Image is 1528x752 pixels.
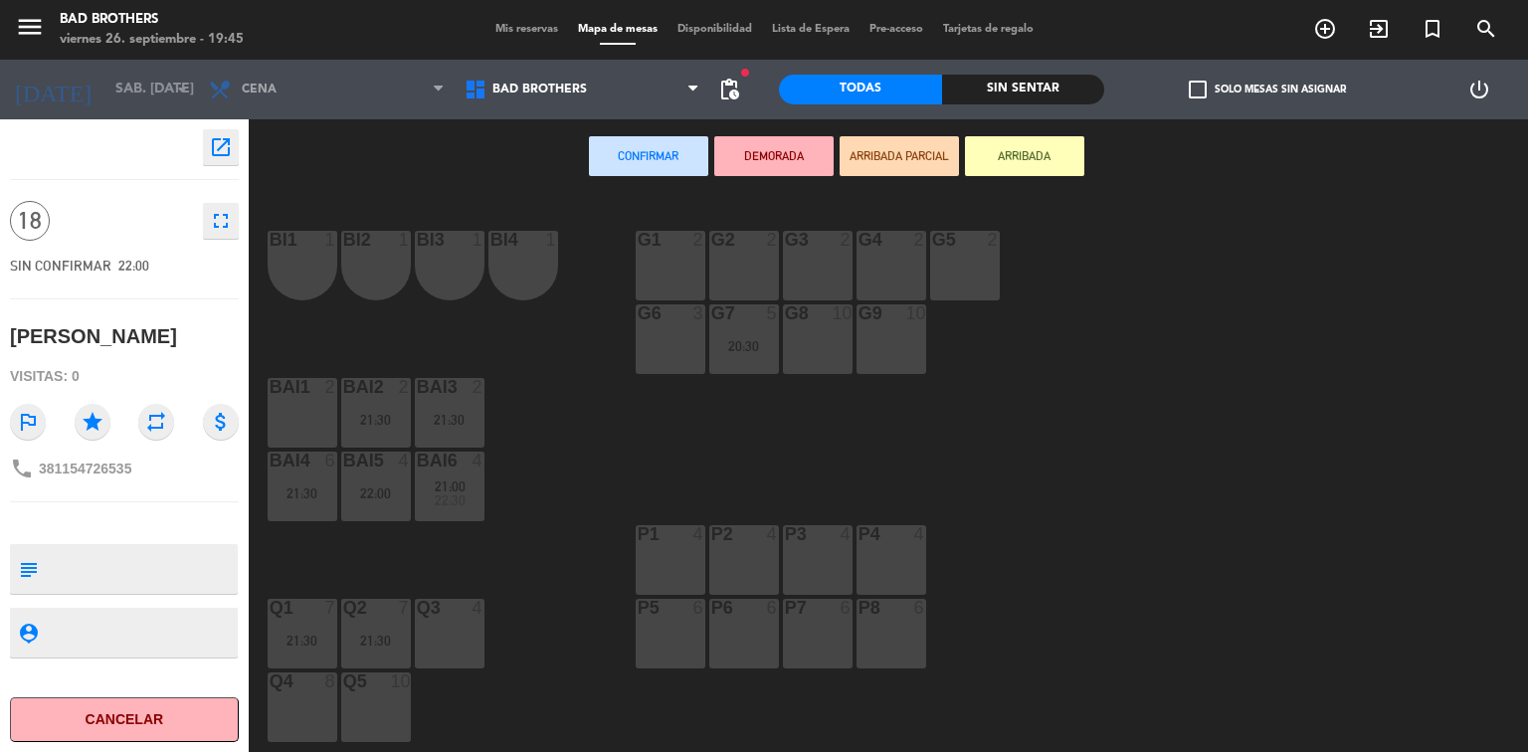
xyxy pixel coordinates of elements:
div: P4 [859,525,859,543]
span: Pre-acceso [859,24,933,35]
i: search [1474,17,1498,41]
label: Solo mesas sin asignar [1189,81,1346,98]
div: 20:30 [709,339,779,353]
div: 6 [325,452,337,470]
div: 1 [473,231,484,249]
span: Disponibilidad [668,24,762,35]
i: attach_money [203,404,239,440]
div: g3 [785,231,786,249]
div: BI1 [270,231,271,249]
div: Sin sentar [942,75,1105,104]
span: SIN CONFIRMAR [10,258,111,274]
div: Q3 [417,599,418,617]
div: BAI6 [417,452,418,470]
span: 22:30 [435,492,466,508]
button: ARRIBADA PARCIAL [840,136,959,176]
div: g5 [932,231,933,249]
button: fullscreen [203,203,239,239]
div: 3 [693,304,705,322]
div: P1 [638,525,639,543]
div: 2 [767,231,779,249]
div: 1 [325,231,337,249]
span: 381154726535 [39,461,131,476]
span: pending_actions [717,78,741,101]
div: 21:30 [415,413,484,427]
div: BI4 [490,231,491,249]
div: G1 [638,231,639,249]
button: ARRIBADA [965,136,1084,176]
span: Cena [242,83,277,96]
span: 21:00 [435,478,466,494]
div: Q5 [343,672,344,690]
div: g6 [638,304,639,322]
div: P2 [711,525,712,543]
div: BAI5 [343,452,344,470]
div: viernes 26. septiembre - 19:45 [60,30,244,50]
div: Todas [779,75,942,104]
div: 2 [693,231,705,249]
div: Bad Brothers [60,10,244,30]
div: P7 [785,599,786,617]
div: g7 [711,304,712,322]
i: exit_to_app [1367,17,1391,41]
div: BAI1 [270,378,271,396]
div: 2 [325,378,337,396]
i: repeat [138,404,174,440]
i: phone [10,457,34,480]
i: open_in_new [209,135,233,159]
button: menu [15,12,45,49]
div: 2 [399,378,411,396]
div: BAI2 [343,378,344,396]
div: 4 [914,525,926,543]
i: menu [15,12,45,42]
div: g4 [859,231,859,249]
i: turned_in_not [1421,17,1444,41]
div: 2 [914,231,926,249]
div: BI3 [417,231,418,249]
i: fullscreen [209,209,233,233]
div: P8 [859,599,859,617]
span: Tarjetas de regalo [933,24,1044,35]
div: 4 [473,452,484,470]
div: 4 [693,525,705,543]
div: [PERSON_NAME] [10,320,177,353]
div: g2 [711,231,712,249]
div: Q4 [270,672,271,690]
button: open_in_new [203,129,239,165]
div: 22:00 [341,486,411,500]
div: 21:30 [341,634,411,648]
div: 2 [473,378,484,396]
span: 18 [10,201,50,241]
i: outlined_flag [10,404,46,440]
div: 6 [914,599,926,617]
div: 7 [399,599,411,617]
div: Q2 [343,599,344,617]
span: Lista de Espera [762,24,859,35]
span: Mapa de mesas [568,24,668,35]
button: Cancelar [10,697,239,742]
div: 21:30 [268,634,337,648]
div: P3 [785,525,786,543]
div: 5 [767,304,779,322]
span: BAD BROTHERS [492,83,587,96]
span: Mis reservas [485,24,568,35]
div: 4 [767,525,779,543]
div: 6 [767,599,779,617]
button: DEMORADA [714,136,834,176]
div: BAI3 [417,378,418,396]
div: 1 [546,231,558,249]
div: P5 [638,599,639,617]
div: Q1 [270,599,271,617]
div: 2 [988,231,1000,249]
div: 6 [693,599,705,617]
div: 4 [399,452,411,470]
i: subject [17,558,39,580]
div: 4 [473,599,484,617]
div: 8 [325,672,337,690]
div: 6 [841,599,853,617]
div: g9 [859,304,859,322]
div: 10 [906,304,926,322]
i: person_pin [17,622,39,644]
div: BAI4 [270,452,271,470]
div: 1 [399,231,411,249]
